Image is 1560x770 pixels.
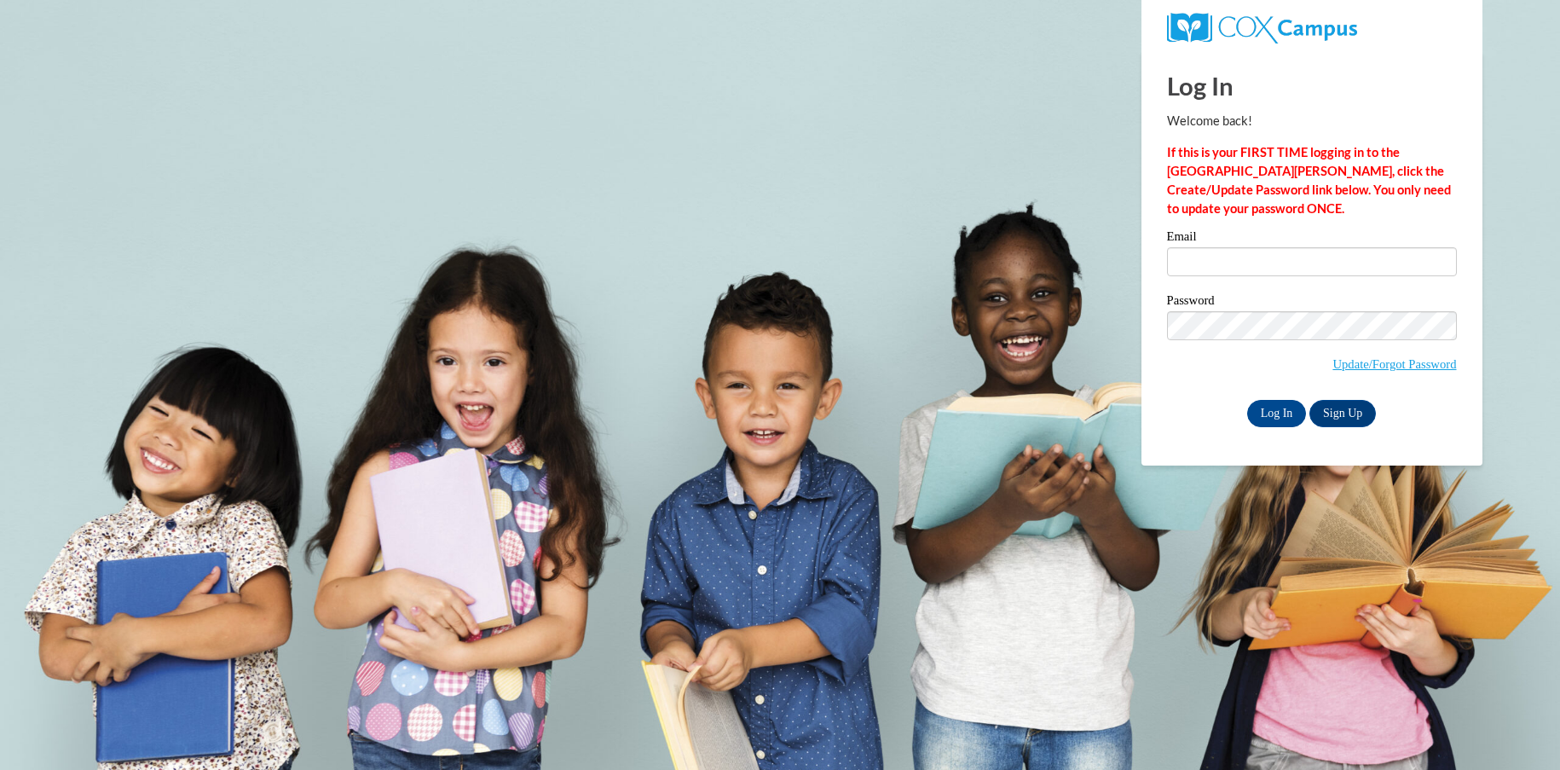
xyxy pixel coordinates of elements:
a: Sign Up [1309,400,1376,427]
a: Update/Forgot Password [1332,357,1456,371]
h1: Log In [1167,68,1457,103]
strong: If this is your FIRST TIME logging in to the [GEOGRAPHIC_DATA][PERSON_NAME], click the Create/Upd... [1167,145,1451,216]
input: Log In [1247,400,1307,427]
p: Welcome back! [1167,112,1457,130]
label: Email [1167,230,1457,247]
a: COX Campus [1167,20,1357,34]
label: Password [1167,294,1457,311]
img: COX Campus [1167,13,1357,43]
